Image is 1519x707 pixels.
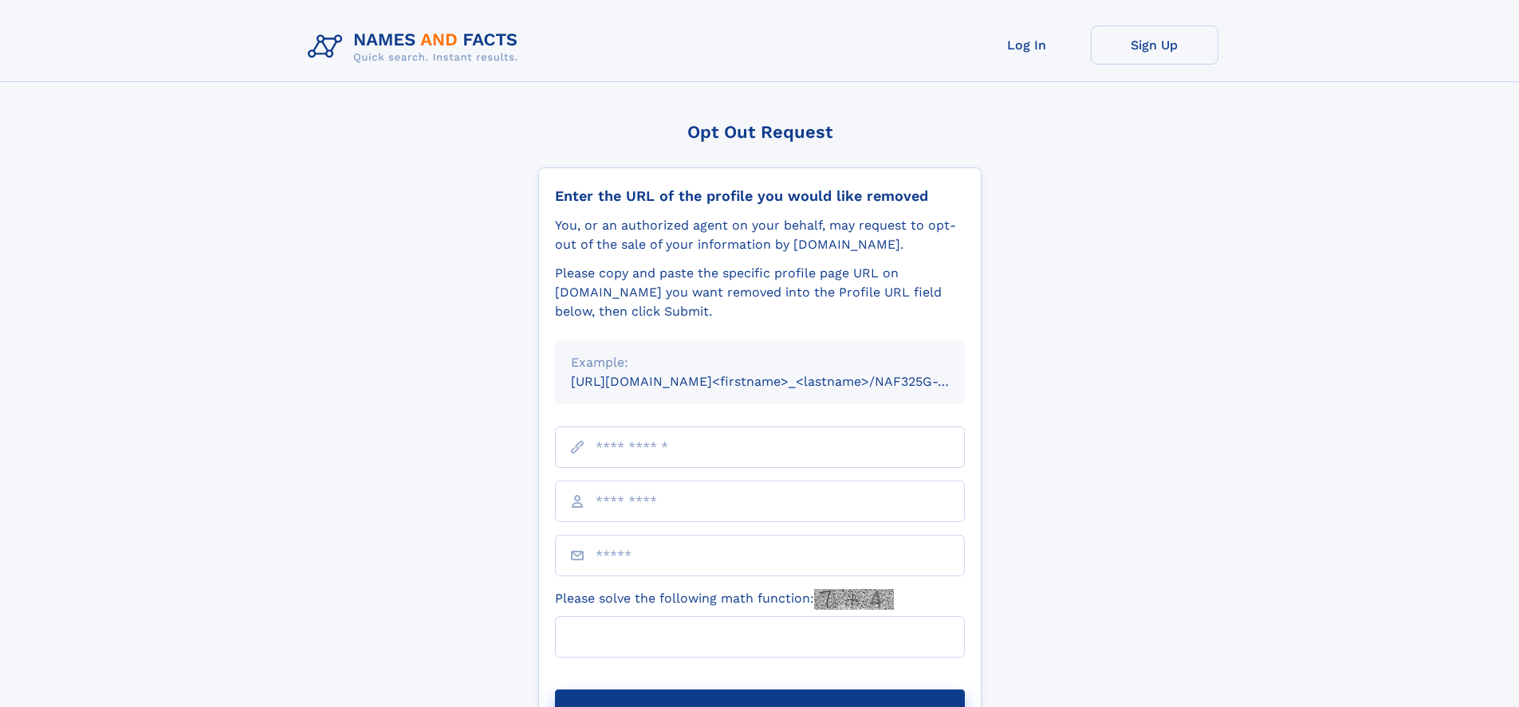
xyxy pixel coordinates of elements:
[1091,26,1218,65] a: Sign Up
[963,26,1091,65] a: Log In
[538,122,982,142] div: Opt Out Request
[571,353,949,372] div: Example:
[301,26,531,69] img: Logo Names and Facts
[555,264,965,321] div: Please copy and paste the specific profile page URL on [DOMAIN_NAME] you want removed into the Pr...
[555,187,965,205] div: Enter the URL of the profile you would like removed
[571,374,995,389] small: [URL][DOMAIN_NAME]<firstname>_<lastname>/NAF325G-xxxxxxxx
[555,216,965,254] div: You, or an authorized agent on your behalf, may request to opt-out of the sale of your informatio...
[555,589,894,610] label: Please solve the following math function:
